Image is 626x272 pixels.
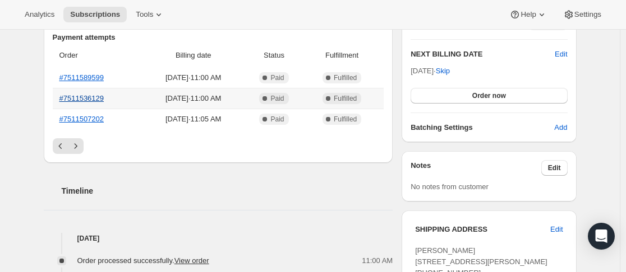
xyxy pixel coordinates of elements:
span: Edit [550,224,563,235]
div: Open Intercom Messenger [588,223,615,250]
h2: Timeline [62,185,393,196]
a: #7511507202 [59,115,104,123]
span: Edit [548,163,561,172]
span: Fulfilled [334,115,357,124]
h3: Notes [411,160,541,176]
span: Order now [472,91,506,100]
span: Help [521,10,536,19]
nav: Pagination [53,138,384,154]
h3: SHIPPING ADDRESS [415,224,550,235]
span: No notes from customer [411,182,489,191]
button: Edit [541,160,568,176]
button: Edit [544,221,569,238]
button: Help [503,7,554,22]
span: Analytics [25,10,54,19]
span: [DATE] · [411,67,450,75]
span: Billing date [145,50,241,61]
span: Subscriptions [70,10,120,19]
button: Settings [556,7,608,22]
button: Subscriptions [63,7,127,22]
span: Fulfillment [307,50,377,61]
span: Skip [436,65,450,77]
span: Order processed successfully. [77,256,209,265]
th: Order [53,43,142,68]
a: View order [174,256,209,265]
button: Skip [429,62,457,80]
h6: Batching Settings [411,122,554,133]
span: Paid [270,115,284,124]
span: Status [248,50,300,61]
h4: [DATE] [44,233,393,244]
h2: Payment attempts [53,32,384,43]
button: Analytics [18,7,61,22]
a: #7511536129 [59,94,104,102]
a: #7511589599 [59,73,104,82]
span: Fulfilled [334,73,357,82]
span: Paid [270,73,284,82]
button: Next [68,138,84,154]
h2: NEXT BILLING DATE [411,49,555,60]
button: Edit [555,49,567,60]
button: Tools [129,7,171,22]
span: [DATE] · 11:00 AM [145,72,241,83]
button: Add [547,119,574,137]
span: Fulfilled [334,94,357,103]
span: 11:00 AM [362,255,393,266]
span: Tools [136,10,153,19]
button: Previous [53,138,68,154]
span: [DATE] · 11:00 AM [145,93,241,104]
span: Settings [574,10,601,19]
span: [DATE] · 11:05 AM [145,114,241,125]
span: Paid [270,94,284,103]
span: Add [554,122,567,133]
button: Order now [411,88,567,104]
